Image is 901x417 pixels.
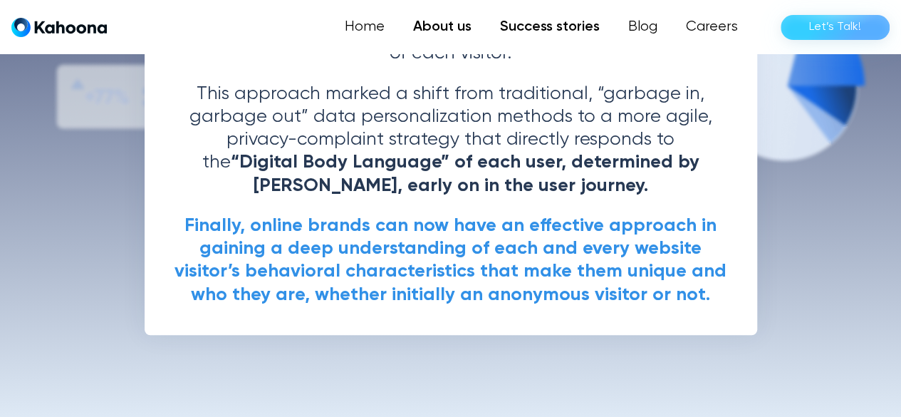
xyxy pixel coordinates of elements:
[809,16,861,38] div: Let’s Talk!
[614,13,672,41] a: Blog
[11,17,107,38] a: home
[180,83,722,197] p: This approach marked a shift from traditional, “garbage in, garbage out” data personalization met...
[175,217,726,304] strong: Finally, online brands can now have an effective approach in gaining a deep understanding of each...
[672,13,752,41] a: Careers
[399,13,486,41] a: About us
[330,13,399,41] a: Home
[781,15,890,40] a: Let’s Talk!
[486,13,614,41] a: Success stories
[231,153,699,195] strong: “Digital Body Language” of each user, determined by [PERSON_NAME], early on in the user journey.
